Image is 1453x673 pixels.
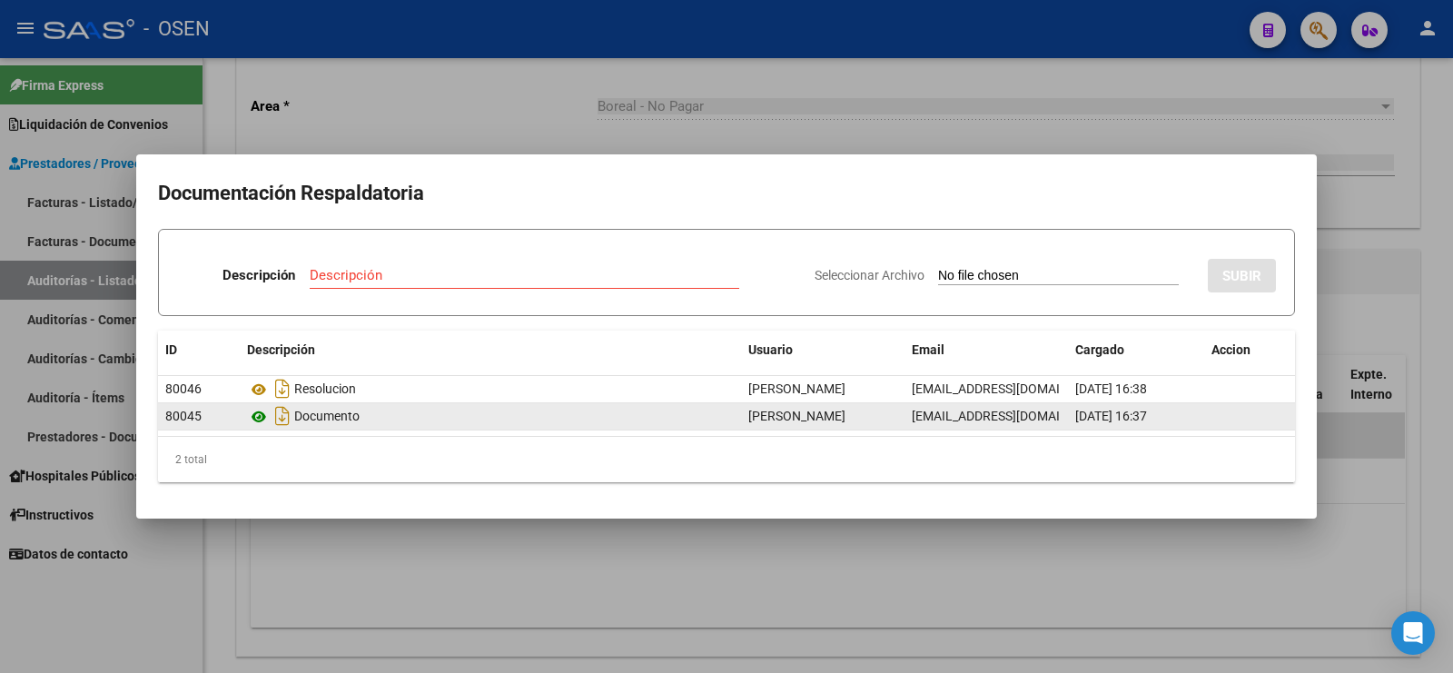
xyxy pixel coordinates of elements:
i: Descargar documento [271,401,294,431]
div: Documento [247,401,734,431]
h2: Documentación Respaldatoria [158,176,1295,211]
span: [PERSON_NAME] [748,409,845,423]
datatable-header-cell: ID [158,331,240,370]
span: [PERSON_NAME] [748,381,845,396]
span: Accion [1211,342,1250,357]
div: 2 total [158,437,1295,482]
span: [DATE] 16:37 [1075,409,1147,423]
datatable-header-cell: Usuario [741,331,904,370]
datatable-header-cell: Cargado [1068,331,1204,370]
span: ID [165,342,177,357]
div: Open Intercom Messenger [1391,611,1435,655]
span: Cargado [1075,342,1124,357]
datatable-header-cell: Accion [1204,331,1295,370]
button: SUBIR [1208,259,1276,292]
span: 80045 [165,409,202,423]
p: Descripción [222,265,295,286]
span: 80046 [165,381,202,396]
i: Descargar documento [271,374,294,403]
span: Descripción [247,342,315,357]
span: [EMAIL_ADDRESS][DOMAIN_NAME] [912,381,1113,396]
datatable-header-cell: Descripción [240,331,741,370]
span: Usuario [748,342,793,357]
span: [EMAIL_ADDRESS][DOMAIN_NAME] [912,409,1113,423]
span: Seleccionar Archivo [815,268,924,282]
div: Resolucion [247,374,734,403]
span: Email [912,342,944,357]
span: SUBIR [1222,268,1261,284]
datatable-header-cell: Email [904,331,1068,370]
span: [DATE] 16:38 [1075,381,1147,396]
